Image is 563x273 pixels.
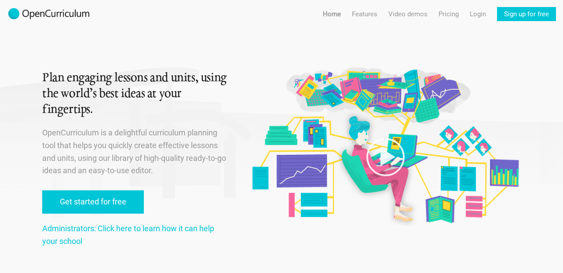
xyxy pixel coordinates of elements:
[497,7,556,21] a: Sign up for free
[323,7,341,21] a: Home
[439,7,459,21] a: Pricing
[42,70,230,118] h1: Plan engaging lessons and units, using the world’s best ideas at your fingertips.
[42,190,144,214] a: Get started for free
[470,7,486,21] a: Login
[388,7,428,21] a: Video demos
[42,224,214,246] a: Administrators: Click here to learn how it can help your school
[42,127,230,177] p: OpenCurriculum is a delightful curriculum planning tool that helps you quickly create effective l...
[352,7,377,21] a: Features
[7,7,91,21] img: 2017-logo-m.png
